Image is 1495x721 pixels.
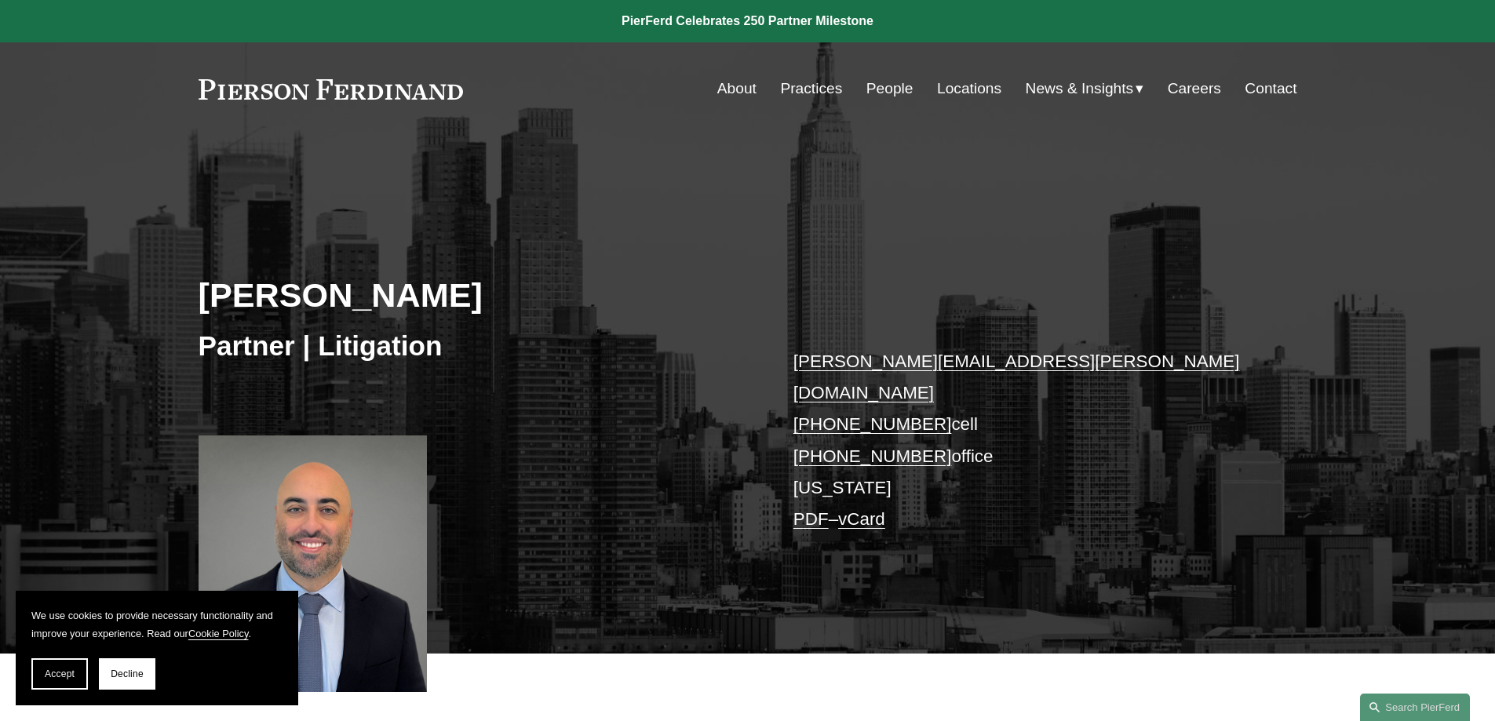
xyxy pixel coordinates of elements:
button: Decline [99,658,155,690]
a: Careers [1168,74,1221,104]
section: Cookie banner [16,591,298,705]
span: Accept [45,668,75,679]
span: News & Insights [1026,75,1134,103]
a: [PHONE_NUMBER] [793,446,952,466]
a: Locations [937,74,1001,104]
button: Accept [31,658,88,690]
a: People [866,74,913,104]
span: Decline [111,668,144,679]
a: PDF [793,509,829,529]
a: [PHONE_NUMBER] [793,414,952,434]
p: We use cookies to provide necessary functionality and improve your experience. Read our . [31,606,283,643]
a: Practices [780,74,842,104]
a: Cookie Policy [188,628,249,639]
h3: Partner | Litigation [199,329,748,363]
a: Search this site [1360,694,1470,721]
a: folder dropdown [1026,74,1144,104]
a: vCard [838,509,885,529]
h2: [PERSON_NAME] [199,275,748,315]
a: [PERSON_NAME][EMAIL_ADDRESS][PERSON_NAME][DOMAIN_NAME] [793,351,1240,402]
a: About [717,74,757,104]
p: cell office [US_STATE] – [793,346,1251,536]
a: Contact [1245,74,1296,104]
